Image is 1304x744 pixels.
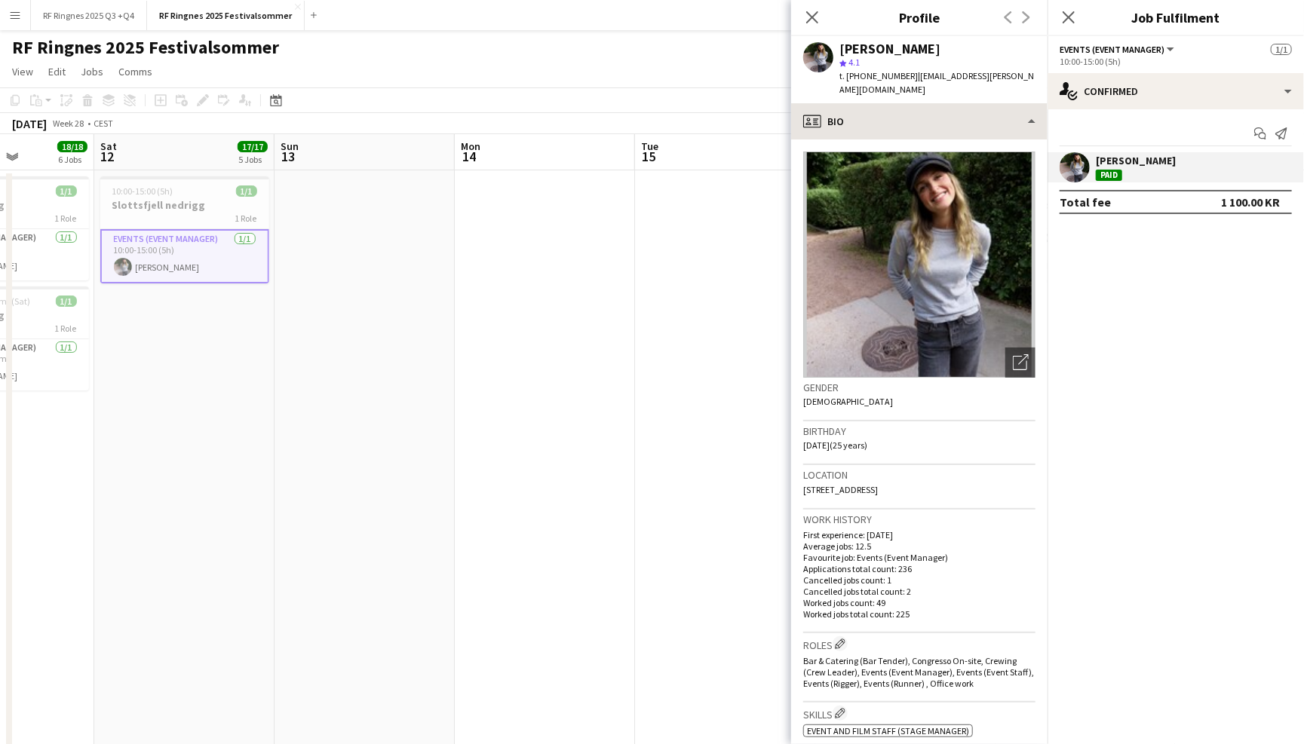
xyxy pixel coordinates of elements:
span: Sun [281,139,299,153]
p: Cancelled jobs count: 1 [803,574,1036,586]
h3: Location [803,468,1036,482]
span: Jobs [81,65,103,78]
h3: Slottsfjell nedrigg [100,198,269,212]
p: Applications total count: 236 [803,563,1036,574]
div: [PERSON_NAME] [1096,154,1176,167]
span: 10:00-15:00 (5h) [112,185,173,197]
h3: Roles [803,636,1036,652]
div: [DATE] [12,116,47,131]
span: 14 [459,148,480,165]
span: Bar & Catering (Bar Tender), Congresso On-site, Crewing (Crew Leader), Events (Event Manager), Ev... [803,655,1034,689]
div: CEST [94,118,113,129]
span: t. [PHONE_NUMBER] [839,70,918,81]
span: | [EMAIL_ADDRESS][PERSON_NAME][DOMAIN_NAME] [839,70,1034,95]
span: 1/1 [56,295,77,307]
span: 12 [98,148,117,165]
p: First experience: [DATE] [803,529,1036,540]
div: Confirmed [1048,73,1304,109]
p: Worked jobs total count: 225 [803,608,1036,620]
h3: Birthday [803,424,1036,438]
span: Comms [118,65,152,78]
p: Cancelled jobs total count: 2 [803,586,1036,597]
a: View [6,62,39,81]
div: [PERSON_NAME] [839,42,940,56]
div: Open photos pop-in [1005,348,1036,378]
span: 17/17 [238,141,268,152]
div: Bio [791,103,1048,139]
span: 1/1 [56,185,77,197]
app-card-role: Events (Event Manager)1/110:00-15:00 (5h)[PERSON_NAME] [100,229,269,283]
div: 6 Jobs [58,154,87,165]
span: Week 28 [50,118,87,129]
h3: Skills [803,706,1036,721]
span: 13 [278,148,299,165]
img: Crew avatar or photo [803,152,1036,378]
span: Events (Event Manager) [1060,44,1164,55]
app-job-card: 10:00-15:00 (5h)1/1Slottsfjell nedrigg1 RoleEvents (Event Manager)1/110:00-15:00 (5h)[PERSON_NAME] [100,176,269,283]
div: 5 Jobs [238,154,267,165]
span: Tue [641,139,658,153]
span: 18/18 [57,141,87,152]
div: 1 100.00 KR [1221,194,1280,210]
p: Favourite job: Events (Event Manager) [803,552,1036,563]
h3: Profile [791,8,1048,27]
button: RF Ringnes 2025 Festivalsommer [147,1,305,30]
a: Comms [112,62,158,81]
h1: RF Ringnes 2025 Festivalsommer [12,36,279,59]
span: 1/1 [1271,44,1292,55]
button: RF Ringnes 2025 Q3 +Q4 [31,1,147,30]
h3: Gender [803,381,1036,394]
span: 1 Role [55,213,77,224]
span: 1 Role [235,213,257,224]
p: Average jobs: 12.5 [803,540,1036,552]
button: Events (Event Manager) [1060,44,1177,55]
span: View [12,65,33,78]
span: Event and Film Staff (Stage Manager) [807,725,969,736]
div: Total fee [1060,194,1111,210]
span: 1 Role [55,323,77,334]
span: [DEMOGRAPHIC_DATA] [803,396,893,407]
span: 4.1 [848,57,860,68]
a: Edit [42,62,72,81]
div: 10:00-15:00 (5h) [1060,56,1292,67]
p: Worked jobs count: 49 [803,597,1036,608]
a: Jobs [75,62,109,81]
h3: Work history [803,513,1036,526]
span: 15 [639,148,658,165]
span: 1/1 [236,185,257,197]
span: Mon [461,139,480,153]
h3: Job Fulfilment [1048,8,1304,27]
div: Paid [1096,170,1122,181]
span: Edit [48,65,66,78]
span: [DATE] (25 years) [803,439,867,451]
span: [STREET_ADDRESS] [803,484,878,495]
span: Sat [100,139,117,153]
